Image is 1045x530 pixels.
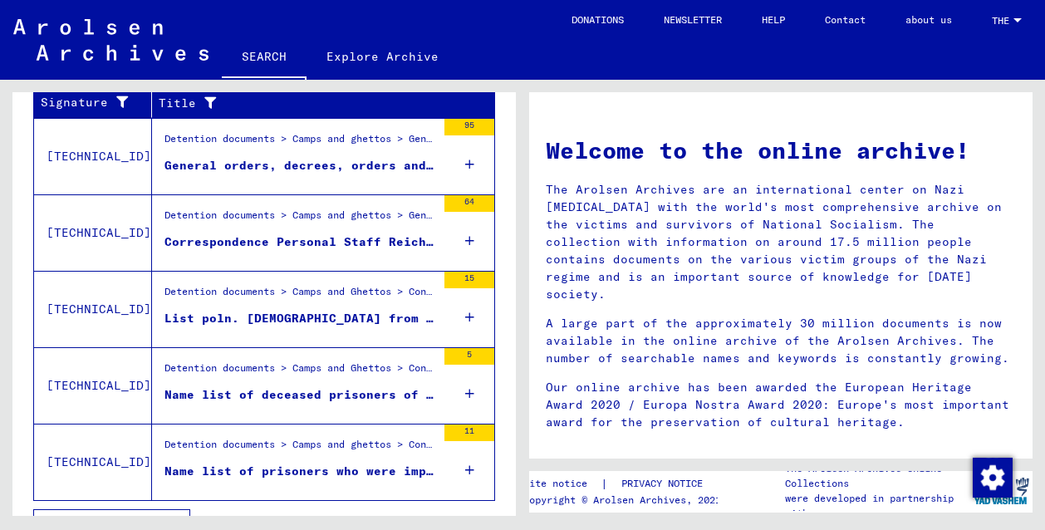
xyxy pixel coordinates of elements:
[164,386,436,404] div: Name list of deceased prisoners of the forced labor camp for [DEMOGRAPHIC_DATA], [GEOGRAPHIC_DATA...
[13,19,209,61] img: Arolsen_neg.svg
[164,463,436,480] div: Name list of prisoners who were imprisoned in the [GEOGRAPHIC_DATA], [PERSON_NAME] (copy of part ...
[523,475,723,493] div: |
[34,118,152,194] td: [TECHNICAL_ID]
[307,37,459,76] a: Explore Archive
[164,310,436,327] div: List poln. [DEMOGRAPHIC_DATA] from the [GEOGRAPHIC_DATA] in [GEOGRAPHIC_DATA], [GEOGRAPHIC_DATA],...
[444,119,494,135] div: 95
[164,233,436,251] div: Correspondence Personal Staff Reichsführer-SS
[970,470,1033,512] img: yv_logo.png
[785,491,970,521] p: were developed in partnership with
[164,157,436,174] div: General orders, decrees, orders and quick letters (partly in copy) with regard to prisoners in co...
[546,133,1016,168] h1: Welcome to the online archive!
[546,181,1016,303] p: The Arolsen Archives are an international center on Nazi [MEDICAL_DATA] with the world's most com...
[523,475,601,493] a: site notice
[164,131,436,155] div: Detention documents > Camps and ghettos > General > Documents/ correspondence on persecution/dete...
[546,315,1016,367] p: A large part of the approximately 30 million documents is now available in the online archive of ...
[444,424,494,441] div: 11
[34,271,152,347] td: [TECHNICAL_ID]
[608,475,723,493] a: PRIVACY NOTICE
[164,361,436,384] div: Detention documents > Camps and Ghettos > Concentration camp Groß-Rosen > List material Groß-Rosen
[444,348,494,365] div: 5
[444,272,494,288] div: 15
[523,493,723,508] p: Copyright © Arolsen Archives, 2021
[973,458,1013,498] img: Change consent
[159,95,454,112] div: Title
[164,208,436,231] div: Detention documents > Camps and ghettos > General > Documents/ correspondence on persecution/dete...
[972,457,1012,497] div: Change consent
[546,379,1016,431] p: Our online archive has been awarded the European Heritage Award 2020 / Europa Nostra Award 2020: ...
[41,94,130,111] div: Signature
[785,461,970,491] p: The Arolsen Archives Online-Collections
[34,347,152,424] td: [TECHNICAL_ID]
[41,90,151,116] div: Signature
[164,284,436,307] div: Detention documents > Camps and Ghettos > Concentration camp Groß-Rosen > List material Groß-Rosen
[992,15,1010,27] span: THE
[34,424,152,500] td: [TECHNICAL_ID]
[34,194,152,271] td: [TECHNICAL_ID]
[444,195,494,212] div: 64
[164,437,436,460] div: Detention documents > Camps and ghettos > Concentration camp Groß-Rosen > List material Groß-Rose...
[159,90,474,116] div: Title
[222,37,307,80] a: SEARCH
